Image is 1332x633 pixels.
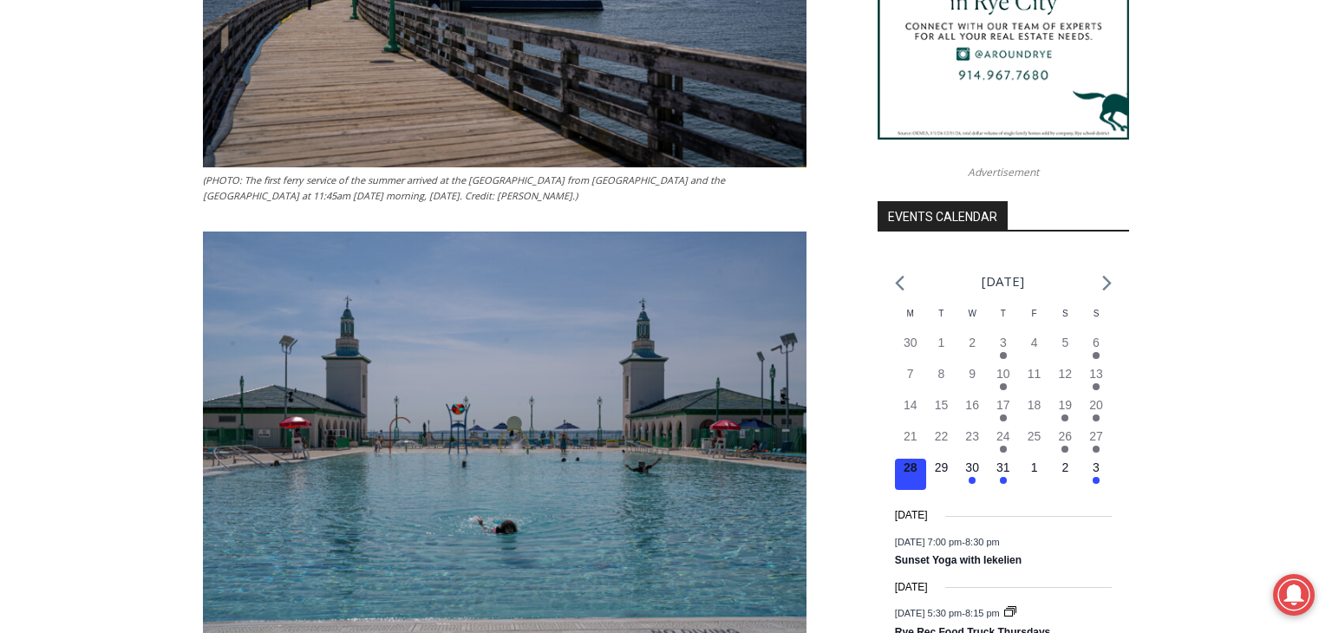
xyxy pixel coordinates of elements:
[988,365,1019,396] button: 10 Has events
[935,398,949,412] time: 15
[1094,309,1100,318] span: S
[895,334,926,365] button: 30
[895,579,928,596] time: [DATE]
[938,309,943,318] span: T
[1019,334,1050,365] button: 4
[1089,429,1103,443] time: 27
[1031,460,1038,474] time: 1
[1000,383,1007,390] em: Has events
[969,336,976,349] time: 2
[1102,275,1112,291] a: Next month
[5,179,170,245] span: Open Tues. - Sun. [PHONE_NUMBER]
[926,365,957,396] button: 8
[988,459,1019,490] button: 31 Has events
[996,398,1010,412] time: 17
[1000,352,1007,359] em: Has events
[1061,460,1068,474] time: 2
[895,536,1000,546] time: -
[1089,367,1103,381] time: 13
[965,608,1000,618] span: 8:15 pm
[988,427,1019,459] button: 24 Has events
[1062,309,1068,318] span: S
[1019,365,1050,396] button: 11
[950,164,1056,180] span: Advertisement
[957,396,988,427] button: 16
[1000,336,1007,349] time: 3
[1049,334,1081,365] button: 5
[957,307,988,334] div: Wednesday
[957,427,988,459] button: 23
[996,429,1010,443] time: 24
[969,367,976,381] time: 9
[1093,414,1100,421] em: Has events
[895,608,1002,618] time: -
[926,427,957,459] button: 22
[1000,446,1007,453] em: Has events
[904,460,917,474] time: 28
[1081,459,1112,490] button: 3 Has events
[895,307,926,334] div: Monday
[957,334,988,365] button: 2
[1032,309,1037,318] span: F
[1049,427,1081,459] button: 26 Has events
[926,307,957,334] div: Tuesday
[895,365,926,396] button: 7
[515,5,626,79] a: Book [PERSON_NAME]'s Good Humor for Your Event
[1093,477,1100,484] em: Has events
[935,460,949,474] time: 29
[1081,307,1112,334] div: Sunday
[926,334,957,365] button: 1
[1061,446,1068,453] em: Has events
[1089,398,1103,412] time: 20
[982,270,1024,293] li: [DATE]
[203,173,806,203] figcaption: (PHOTO: The first ferry service of the summer arrived at the [GEOGRAPHIC_DATA] from [GEOGRAPHIC_D...
[1059,367,1073,381] time: 12
[1093,383,1100,390] em: Has events
[1028,367,1041,381] time: 11
[1,174,174,216] a: Open Tues. - Sun. [PHONE_NUMBER]
[895,536,962,546] span: [DATE] 7:00 pm
[1049,307,1081,334] div: Saturday
[1081,334,1112,365] button: 6 Has events
[1000,414,1007,421] em: Has events
[1093,336,1100,349] time: 6
[904,429,917,443] time: 21
[895,554,1022,568] a: Sunset Yoga with Iekelien
[1059,429,1073,443] time: 26
[957,365,988,396] button: 9
[969,477,976,484] em: Has events
[938,336,945,349] time: 1
[438,1,819,168] div: "At the 10am stand-up meeting, each intern gets a chance to take [PERSON_NAME] and the other inte...
[1028,429,1041,443] time: 25
[926,396,957,427] button: 15
[935,429,949,443] time: 22
[988,334,1019,365] button: 3 Has events
[1061,414,1068,421] em: Has events
[1019,396,1050,427] button: 18
[968,309,976,318] span: W
[1049,459,1081,490] button: 2
[1049,396,1081,427] button: 19 Has events
[988,396,1019,427] button: 17 Has events
[938,367,945,381] time: 8
[895,507,928,524] time: [DATE]
[1019,459,1050,490] button: 1
[1000,477,1007,484] em: Has events
[895,459,926,490] button: 28
[1093,352,1100,359] em: Has events
[1031,336,1038,349] time: 4
[895,608,962,618] span: [DATE] 5:30 pm
[996,460,1010,474] time: 31
[1028,398,1041,412] time: 18
[1093,460,1100,474] time: 3
[1093,446,1100,453] em: Has events
[417,168,840,216] a: Intern @ [DOMAIN_NAME]
[1081,365,1112,396] button: 13 Has events
[965,398,979,412] time: 16
[957,459,988,490] button: 30 Has events
[895,427,926,459] button: 21
[1061,336,1068,349] time: 5
[996,367,1010,381] time: 10
[895,275,904,291] a: Previous month
[926,459,957,490] button: 29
